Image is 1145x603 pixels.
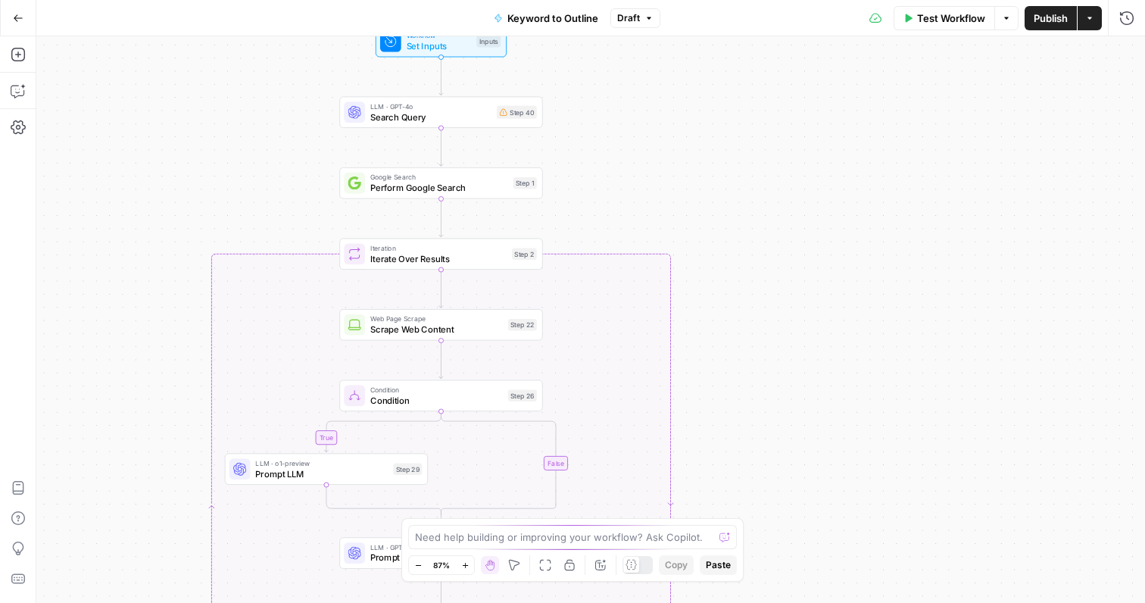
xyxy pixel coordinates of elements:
[339,238,542,270] div: IterationIterate Over ResultsStep 2
[476,36,501,48] div: Inputs
[439,270,443,308] g: Edge from step_2 to step_22
[339,537,542,569] div: LLM · GPT-4oPrompt LLMStep 3
[1025,6,1077,30] button: Publish
[370,101,491,111] span: LLM · GPT-4o
[407,39,472,52] span: Set Inputs
[508,389,537,401] div: Step 26
[370,323,503,336] span: Scrape Web Content
[894,6,994,30] button: Test Workflow
[617,11,640,25] span: Draft
[255,458,388,469] span: LLM · o1-preview
[917,11,985,26] span: Test Workflow
[1034,11,1068,26] span: Publish
[610,8,660,28] button: Draft
[370,172,508,183] span: Google Search
[370,243,507,254] span: Iteration
[700,555,737,575] button: Paste
[339,167,542,199] div: Google SearchPerform Google SearchStep 1
[441,411,556,515] g: Edge from step_26 to step_26-conditional-end
[370,252,507,265] span: Iterate Over Results
[439,198,443,236] g: Edge from step_1 to step_2
[508,319,537,331] div: Step 22
[439,128,443,166] g: Edge from step_40 to step_1
[433,559,450,571] span: 87%
[339,96,542,128] div: LLM · GPT-4oSearch QueryStep 40
[439,341,443,379] g: Edge from step_22 to step_26
[665,558,688,572] span: Copy
[339,309,542,341] div: Web Page ScrapeScrape Web ContentStep 22
[706,558,731,572] span: Paste
[255,467,388,480] span: Prompt LLM
[370,385,503,395] span: Condition
[439,57,443,95] g: Edge from start to step_40
[225,453,428,485] div: LLM · o1-previewPrompt LLMStep 29
[339,380,542,411] div: ConditionConditionStep 26
[370,111,491,123] span: Search Query
[370,551,507,564] span: Prompt LLM
[659,555,694,575] button: Copy
[370,542,507,552] span: LLM · GPT-4o
[497,106,537,119] div: Step 40
[513,177,537,189] div: Step 1
[339,26,542,58] div: WorkflowSet InputsInputs
[485,6,607,30] button: Keyword to Outline
[370,181,508,194] span: Perform Google Search
[370,394,503,407] span: Condition
[393,463,422,475] div: Step 29
[512,248,537,260] div: Step 2
[507,11,598,26] span: Keyword to Outline
[326,485,441,515] g: Edge from step_29 to step_26-conditional-end
[370,314,503,324] span: Web Page Scrape
[324,411,441,452] g: Edge from step_26 to step_29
